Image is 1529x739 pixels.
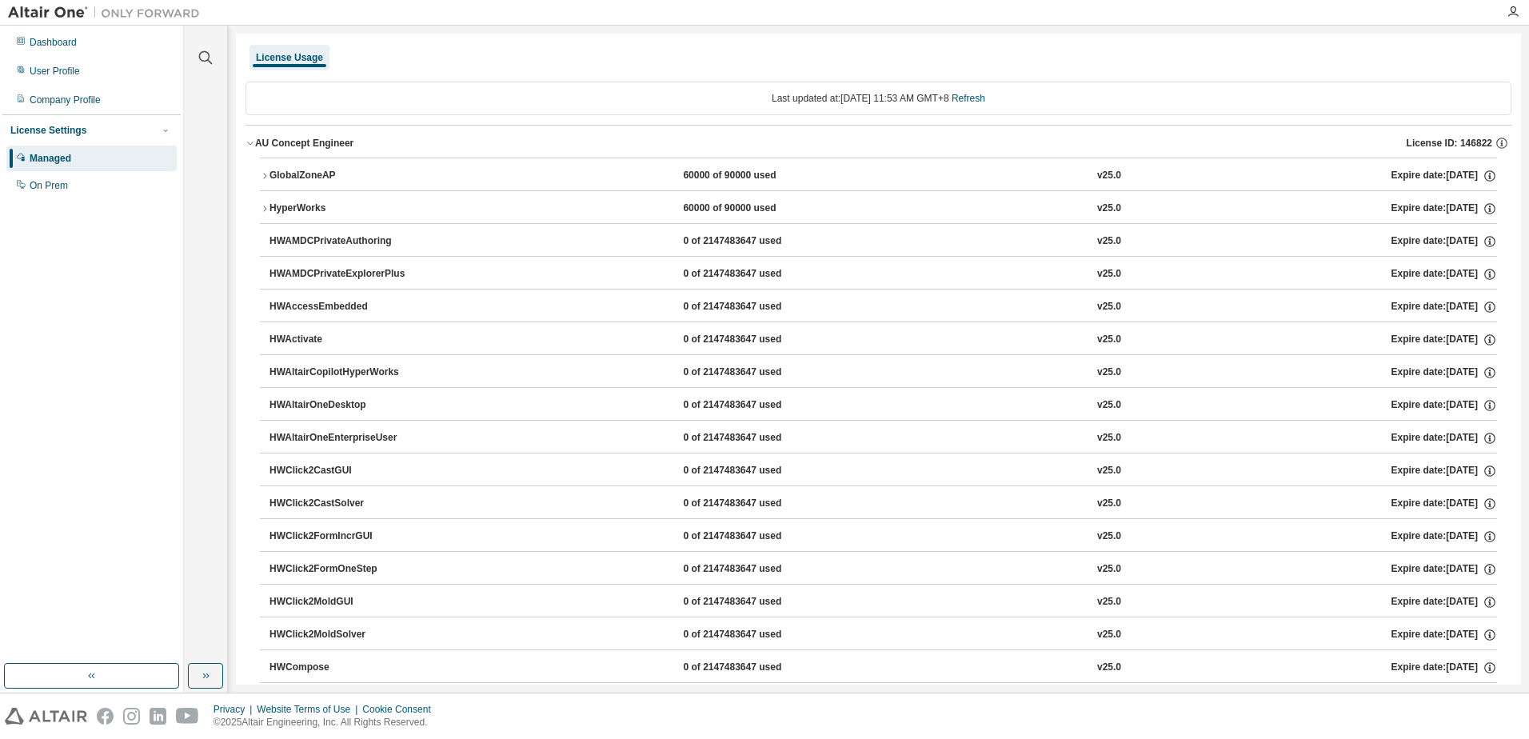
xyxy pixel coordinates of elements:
[683,169,827,183] div: 60000 of 90000 used
[1097,464,1121,478] div: v25.0
[269,486,1497,521] button: HWClick2CastSolver0 of 2147483647 usedv25.0Expire date:[DATE]
[246,126,1511,161] button: AU Concept EngineerLicense ID: 146822
[1097,234,1121,249] div: v25.0
[1391,333,1496,347] div: Expire date: [DATE]
[362,703,440,716] div: Cookie Consent
[1407,137,1492,150] span: License ID: 146822
[1391,595,1496,609] div: Expire date: [DATE]
[683,497,827,511] div: 0 of 2147483647 used
[683,234,827,249] div: 0 of 2147483647 used
[1391,202,1496,216] div: Expire date: [DATE]
[1391,398,1496,413] div: Expire date: [DATE]
[1097,497,1121,511] div: v25.0
[269,224,1497,259] button: HWAMDCPrivateAuthoring0 of 2147483647 usedv25.0Expire date:[DATE]
[269,585,1497,620] button: HWClick2MoldGUI0 of 2147483647 usedv25.0Expire date:[DATE]
[269,267,413,282] div: HWAMDCPrivateExplorerPlus
[1097,595,1121,609] div: v25.0
[683,366,827,380] div: 0 of 2147483647 used
[1391,529,1496,544] div: Expire date: [DATE]
[269,617,1497,653] button: HWClick2MoldSolver0 of 2147483647 usedv25.0Expire date:[DATE]
[30,94,101,106] div: Company Profile
[269,355,1497,390] button: HWAltairCopilotHyperWorks0 of 2147483647 usedv25.0Expire date:[DATE]
[256,51,323,64] div: License Usage
[269,366,413,380] div: HWAltairCopilotHyperWorks
[269,650,1497,685] button: HWCompose0 of 2147483647 usedv25.0Expire date:[DATE]
[683,562,827,577] div: 0 of 2147483647 used
[269,552,1497,587] button: HWClick2FormOneStep0 of 2147483647 usedv25.0Expire date:[DATE]
[683,529,827,544] div: 0 of 2147483647 used
[683,431,827,445] div: 0 of 2147483647 used
[260,191,1497,226] button: HyperWorks60000 of 90000 usedv25.0Expire date:[DATE]
[97,708,114,725] img: facebook.svg
[214,716,441,729] p: © 2025 Altair Engineering, Inc. All Rights Reserved.
[683,300,827,314] div: 0 of 2147483647 used
[176,708,199,725] img: youtube.svg
[269,333,413,347] div: HWActivate
[269,519,1497,554] button: HWClick2FormIncrGUI0 of 2147483647 usedv25.0Expire date:[DATE]
[1097,366,1121,380] div: v25.0
[1391,464,1496,478] div: Expire date: [DATE]
[269,169,413,183] div: GlobalZoneAP
[683,333,827,347] div: 0 of 2147483647 used
[269,595,413,609] div: HWClick2MoldGUI
[8,5,208,21] img: Altair One
[269,257,1497,292] button: HWAMDCPrivateExplorerPlus0 of 2147483647 usedv25.0Expire date:[DATE]
[269,398,413,413] div: HWAltairOneDesktop
[683,267,827,282] div: 0 of 2147483647 used
[683,661,827,675] div: 0 of 2147483647 used
[683,202,827,216] div: 60000 of 90000 used
[269,453,1497,489] button: HWClick2CastGUI0 of 2147483647 usedv25.0Expire date:[DATE]
[5,708,87,725] img: altair_logo.svg
[1097,398,1121,413] div: v25.0
[1391,497,1496,511] div: Expire date: [DATE]
[123,708,140,725] img: instagram.svg
[1391,661,1496,675] div: Expire date: [DATE]
[683,398,827,413] div: 0 of 2147483647 used
[1097,562,1121,577] div: v25.0
[269,562,413,577] div: HWClick2FormOneStep
[683,464,827,478] div: 0 of 2147483647 used
[1391,366,1496,380] div: Expire date: [DATE]
[269,234,413,249] div: HWAMDCPrivateAuthoring
[1097,529,1121,544] div: v25.0
[1391,267,1496,282] div: Expire date: [DATE]
[30,179,68,192] div: On Prem
[269,497,413,511] div: HWClick2CastSolver
[30,36,77,49] div: Dashboard
[269,661,413,675] div: HWCompose
[1097,300,1121,314] div: v25.0
[269,322,1497,358] button: HWActivate0 of 2147483647 usedv25.0Expire date:[DATE]
[1097,169,1121,183] div: v25.0
[269,529,413,544] div: HWClick2FormIncrGUI
[1097,333,1121,347] div: v25.0
[1391,300,1496,314] div: Expire date: [DATE]
[1391,628,1496,642] div: Expire date: [DATE]
[269,388,1497,423] button: HWAltairOneDesktop0 of 2147483647 usedv25.0Expire date:[DATE]
[150,708,166,725] img: linkedin.svg
[269,421,1497,456] button: HWAltairOneEnterpriseUser0 of 2147483647 usedv25.0Expire date:[DATE]
[269,290,1497,325] button: HWAccessEmbedded0 of 2147483647 usedv25.0Expire date:[DATE]
[257,703,362,716] div: Website Terms of Use
[30,65,80,78] div: User Profile
[1391,431,1496,445] div: Expire date: [DATE]
[1097,267,1121,282] div: v25.0
[269,300,413,314] div: HWAccessEmbedded
[260,158,1497,194] button: GlobalZoneAP60000 of 90000 usedv25.0Expire date:[DATE]
[952,93,985,104] a: Refresh
[10,124,86,137] div: License Settings
[30,152,71,165] div: Managed
[214,703,257,716] div: Privacy
[255,137,353,150] div: AU Concept Engineer
[1097,628,1121,642] div: v25.0
[269,464,413,478] div: HWClick2CastGUI
[269,431,413,445] div: HWAltairOneEnterpriseUser
[1391,169,1496,183] div: Expire date: [DATE]
[269,202,413,216] div: HyperWorks
[1097,202,1121,216] div: v25.0
[1097,431,1121,445] div: v25.0
[269,628,413,642] div: HWClick2MoldSolver
[683,628,827,642] div: 0 of 2147483647 used
[1391,234,1496,249] div: Expire date: [DATE]
[246,82,1511,115] div: Last updated at: [DATE] 11:53 AM GMT+8
[1097,661,1121,675] div: v25.0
